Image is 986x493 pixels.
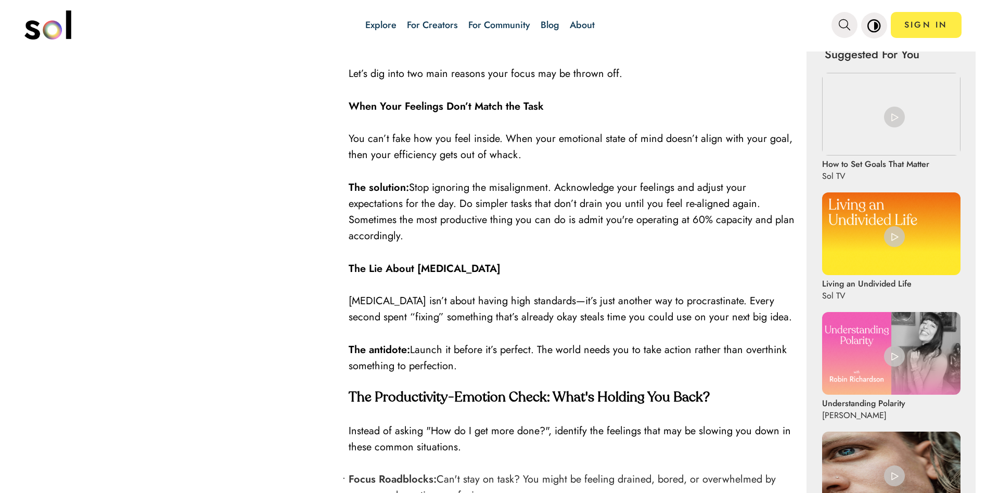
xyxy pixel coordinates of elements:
[349,423,791,455] span: Instead of asking "How do I get more done?", identify the feelings that may be slowing you down i...
[468,18,530,32] a: For Community
[884,346,905,367] img: play
[541,18,559,32] a: Blog
[349,261,501,276] strong: The Lie About [MEDICAL_DATA]
[884,107,905,127] img: play
[349,131,792,162] span: You can’t fake how you feel inside. When your emotional state of mind doesn’t align with your goa...
[822,170,924,182] p: Sol TV
[349,472,437,487] strong: Focus Roadblocks:
[822,73,961,155] img: How to Set Goals That Matter
[349,66,622,81] span: Let’s dig into two main reasons your focus may be thrown off.
[822,397,905,409] p: Understanding Polarity
[24,10,71,40] img: logo
[891,12,962,38] a: SIGN IN
[825,46,957,62] p: Suggested For You
[822,158,929,170] p: How to Set Goals That Matter
[349,293,792,325] span: [MEDICAL_DATA] isn’t about having high standards—it’s just another way to procrastinate. Every se...
[822,192,961,275] img: Living an Undivided Life
[884,226,905,247] img: play
[349,342,410,357] strong: The antidote:
[884,465,905,486] img: play
[349,391,710,405] strong: The Productivity-Emotion Check: What's Holding You Back?
[407,18,458,32] a: For Creators
[349,342,787,373] span: Launch it before it’s perfect. The world needs you to take action rather than overthink something...
[349,180,795,244] span: Stop ignoring the misalignment. Acknowledge your feelings and adjust your expectations for the da...
[349,99,544,114] strong: When Your Feelings Don’t Match the Task
[822,278,912,290] p: Living an Undivided Life
[24,7,961,43] nav: main navigation
[822,312,961,395] img: Understanding Polarity
[822,290,912,302] p: Sol TV
[365,18,396,32] a: Explore
[570,18,595,32] a: About
[349,180,409,195] strong: The solution:
[822,409,905,421] p: [PERSON_NAME]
